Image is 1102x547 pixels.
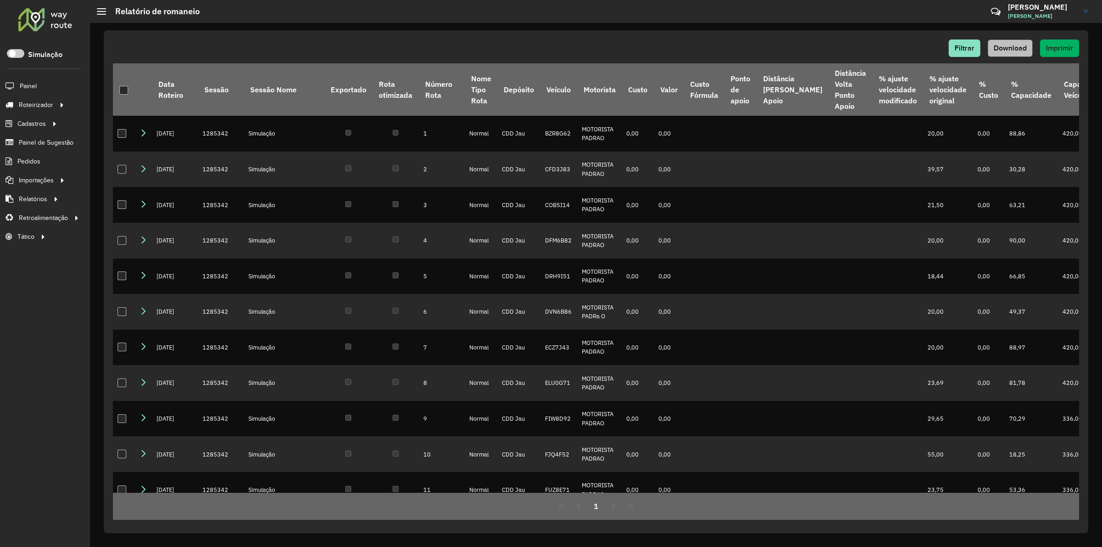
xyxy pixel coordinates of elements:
[372,63,418,116] th: Rota otimizada
[973,472,1005,508] td: 0,00
[923,63,973,116] th: % ajuste velocidade original
[654,365,684,401] td: 0,00
[622,63,653,116] th: Custo
[497,63,540,116] th: Depósito
[419,152,465,187] td: 2
[19,138,73,147] span: Painel de Sugestão
[152,187,198,223] td: [DATE]
[1005,401,1057,437] td: 70,29
[198,63,244,116] th: Sessão
[725,63,757,116] th: Ponto de apoio
[1005,472,1057,508] td: 53,36
[923,152,973,187] td: 39,57
[324,63,372,116] th: Exportado
[955,44,974,52] span: Filtrar
[622,259,653,294] td: 0,00
[465,116,497,152] td: Normal
[497,401,540,437] td: CDD Jau
[540,116,577,152] td: BZR8G62
[973,365,1005,401] td: 0,00
[152,330,198,366] td: [DATE]
[198,223,244,259] td: 1285342
[152,259,198,294] td: [DATE]
[828,63,872,116] th: Distância Volta Ponto Apoio
[622,472,653,508] td: 0,00
[973,294,1005,330] td: 0,00
[1005,330,1057,366] td: 88,97
[1005,259,1057,294] td: 66,85
[577,365,622,401] td: MOTORISTA PADRAO
[1005,63,1057,116] th: % Capacidade
[872,63,923,116] th: % ajuste velocidade modificado
[923,472,973,508] td: 23,75
[587,497,605,515] button: 1
[1040,39,1079,57] button: Imprimir
[654,116,684,152] td: 0,00
[654,187,684,223] td: 0,00
[244,152,324,187] td: Simulação
[465,436,497,472] td: Normal
[923,401,973,437] td: 29,65
[419,294,465,330] td: 6
[923,187,973,223] td: 21,50
[244,330,324,366] td: Simulação
[540,223,577,259] td: DFM6B82
[244,116,324,152] td: Simulação
[198,472,244,508] td: 1285342
[497,294,540,330] td: CDD Jau
[244,401,324,437] td: Simulação
[497,436,540,472] td: CDD Jau
[988,39,1033,57] button: Download
[622,116,653,152] td: 0,00
[465,365,497,401] td: Normal
[540,187,577,223] td: COB5I14
[152,365,198,401] td: [DATE]
[577,294,622,330] td: MOTORISTA PADRa O
[497,223,540,259] td: CDD Jau
[923,259,973,294] td: 18,44
[244,436,324,472] td: Simulação
[152,223,198,259] td: [DATE]
[540,152,577,187] td: CFD3J83
[654,63,684,116] th: Valor
[419,116,465,152] td: 1
[465,472,497,508] td: Normal
[198,330,244,366] td: 1285342
[622,330,653,366] td: 0,00
[1008,3,1077,11] h3: [PERSON_NAME]
[577,436,622,472] td: MOTORISTA PADRAO
[923,223,973,259] td: 20,00
[973,401,1005,437] td: 0,00
[244,472,324,508] td: Simulação
[465,152,497,187] td: Normal
[540,401,577,437] td: FIW8D92
[198,401,244,437] td: 1285342
[654,152,684,187] td: 0,00
[577,223,622,259] td: MOTORISTA PADRAO
[17,232,34,242] span: Tático
[419,187,465,223] td: 3
[622,223,653,259] td: 0,00
[1008,12,1077,20] span: [PERSON_NAME]
[19,213,68,223] span: Retroalimentação
[577,401,622,437] td: MOTORISTA PADRAO
[622,365,653,401] td: 0,00
[465,294,497,330] td: Normal
[198,365,244,401] td: 1285342
[244,63,324,116] th: Sessão Nome
[106,6,200,17] h2: Relatório de romaneio
[1005,152,1057,187] td: 30,28
[654,436,684,472] td: 0,00
[540,365,577,401] td: ELU0G71
[923,330,973,366] td: 20,00
[540,436,577,472] td: FJQ4F52
[19,175,54,185] span: Importações
[654,259,684,294] td: 0,00
[244,259,324,294] td: Simulação
[540,259,577,294] td: DRH9I51
[465,187,497,223] td: Normal
[923,294,973,330] td: 20,00
[684,63,724,116] th: Custo Fórmula
[622,187,653,223] td: 0,00
[244,365,324,401] td: Simulação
